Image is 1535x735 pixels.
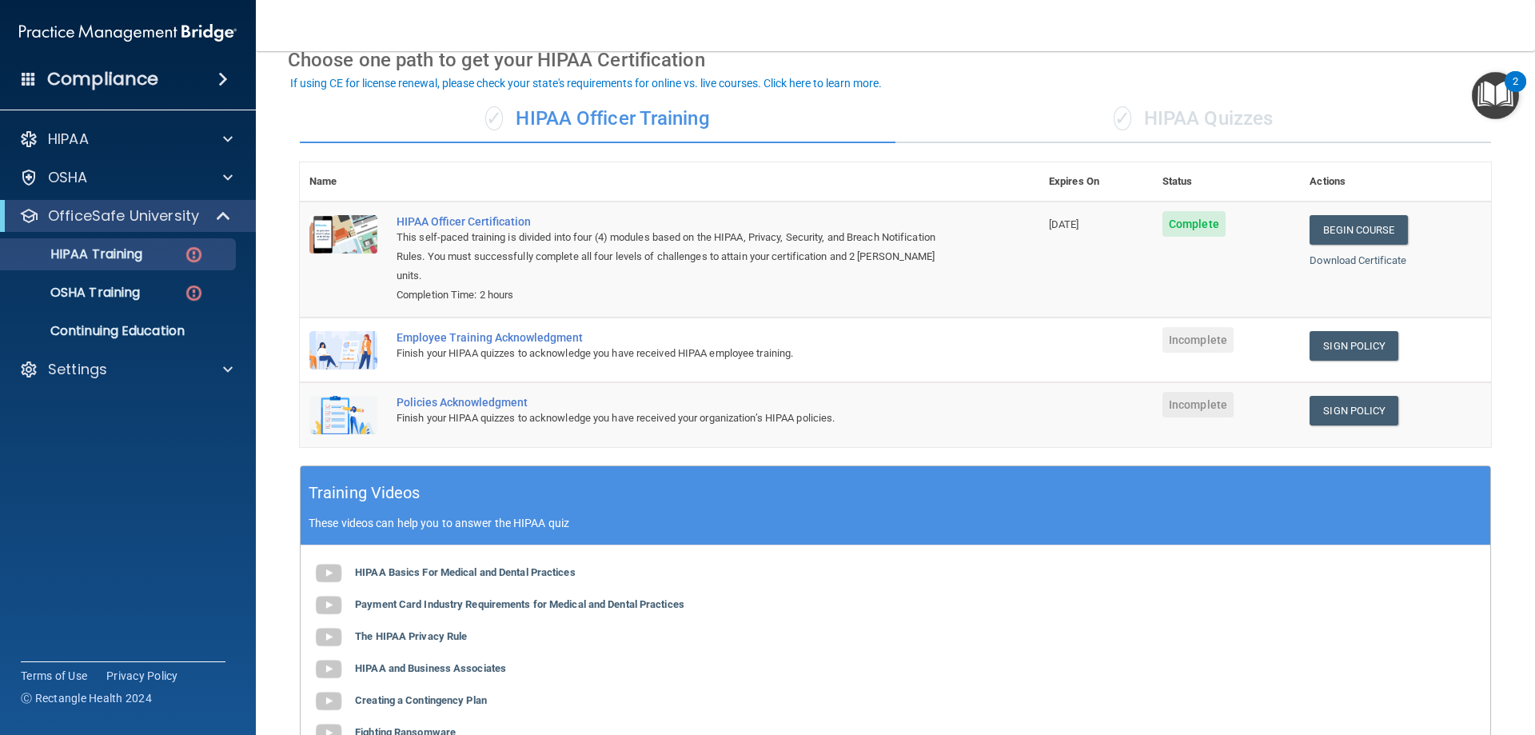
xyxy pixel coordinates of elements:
a: HIPAA [19,130,233,149]
span: Incomplete [1162,392,1234,417]
a: HIPAA Officer Certification [397,215,959,228]
th: Status [1153,162,1300,202]
p: OSHA [48,168,88,187]
img: gray_youtube_icon.38fcd6cc.png [313,589,345,621]
b: The HIPAA Privacy Rule [355,630,467,642]
div: If using CE for license renewal, please check your state's requirements for online vs. live cours... [290,78,882,89]
div: Finish your HIPAA quizzes to acknowledge you have received your organization’s HIPAA policies. [397,409,959,428]
a: OSHA [19,168,233,187]
img: gray_youtube_icon.38fcd6cc.png [313,685,345,717]
p: Continuing Education [10,323,229,339]
div: Policies Acknowledgment [397,396,959,409]
img: gray_youtube_icon.38fcd6cc.png [313,621,345,653]
div: Completion Time: 2 hours [397,286,959,305]
b: Payment Card Industry Requirements for Medical and Dental Practices [355,598,684,610]
span: [DATE] [1049,218,1079,230]
a: Sign Policy [1310,396,1398,425]
span: ✓ [1114,106,1131,130]
b: HIPAA and Business Associates [355,662,506,674]
img: danger-circle.6113f641.png [184,245,204,265]
div: Employee Training Acknowledgment [397,331,959,344]
p: OSHA Training [10,285,140,301]
b: Creating a Contingency Plan [355,694,487,706]
h5: Training Videos [309,479,421,507]
p: HIPAA Training [10,246,142,262]
img: gray_youtube_icon.38fcd6cc.png [313,557,345,589]
th: Expires On [1039,162,1153,202]
span: Ⓒ Rectangle Health 2024 [21,690,152,706]
button: Open Resource Center, 2 new notifications [1472,72,1519,119]
div: HIPAA Officer Training [300,95,895,143]
a: Settings [19,360,233,379]
h4: Compliance [47,68,158,90]
a: Sign Policy [1310,331,1398,361]
img: gray_youtube_icon.38fcd6cc.png [313,653,345,685]
th: Name [300,162,387,202]
a: Begin Course [1310,215,1407,245]
th: Actions [1300,162,1491,202]
p: Settings [48,360,107,379]
p: HIPAA [48,130,89,149]
b: HIPAA Basics For Medical and Dental Practices [355,566,576,578]
div: Choose one path to get your HIPAA Certification [288,37,1503,83]
img: danger-circle.6113f641.png [184,283,204,303]
p: These videos can help you to answer the HIPAA quiz [309,517,1482,529]
a: Terms of Use [21,668,87,684]
div: 2 [1513,82,1518,102]
span: Complete [1162,211,1226,237]
a: Download Certificate [1310,254,1406,266]
span: Incomplete [1162,327,1234,353]
img: PMB logo [19,17,237,49]
p: OfficeSafe University [48,206,199,226]
a: Privacy Policy [106,668,178,684]
button: If using CE for license renewal, please check your state's requirements for online vs. live cours... [288,75,884,91]
span: ✓ [485,106,503,130]
div: HIPAA Quizzes [895,95,1491,143]
div: Finish your HIPAA quizzes to acknowledge you have received HIPAA employee training. [397,344,959,363]
a: OfficeSafe University [19,206,232,226]
div: This self-paced training is divided into four (4) modules based on the HIPAA, Privacy, Security, ... [397,228,959,286]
